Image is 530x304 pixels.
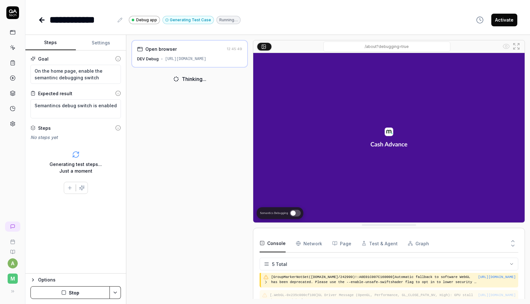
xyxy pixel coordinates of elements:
[182,75,206,83] div: Thinking...
[30,134,121,141] div: No steps yet
[253,53,525,222] img: Screenshot
[50,161,102,174] div: Generating test steps... Just a moment
[38,56,49,62] div: Goal
[216,16,241,24] div: Running…
[8,274,18,284] span: M
[38,90,72,97] div: Expected result
[25,35,76,50] button: Steps
[30,286,110,299] button: Stop
[478,274,516,280] button: [URL][DOMAIN_NAME]
[136,17,157,23] span: Debug app
[129,16,160,24] a: Debug app
[3,244,23,254] a: Documentation
[296,235,322,252] button: Network
[478,293,516,298] button: [URL][DOMAIN_NAME]
[137,56,159,62] div: DEV Debug
[3,234,23,244] a: Book a call with us
[38,276,121,284] div: Options
[5,221,20,232] a: New conversation
[145,46,177,52] div: Open browser
[38,125,51,131] div: Steps
[270,293,516,303] pre: [.WebGL-0x235c000cf100]GL Driver Message (OpenGL, Performance, GL_CLOSE_PATH_NV, High): GPU stall...
[8,258,18,268] button: a
[491,14,517,26] button: Activate
[501,41,511,51] button: Show all interative elements
[162,16,214,24] button: Generating Test Case
[30,276,121,284] button: Options
[271,274,478,285] pre: [GroupMarkerNotSet([DOMAIN_NAME]/242999)!:A0E01C007C160000]Automatic fallback to software WebGL h...
[227,47,242,51] time: 12:45:49
[260,235,286,252] button: Console
[332,235,351,252] button: Page
[511,41,521,51] button: Open in full screen
[3,268,23,285] button: M
[361,235,398,252] button: Test & Agent
[408,235,429,252] button: Graph
[76,35,126,50] button: Settings
[472,14,487,26] button: View version history
[165,56,206,62] div: [URL][DOMAIN_NAME]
